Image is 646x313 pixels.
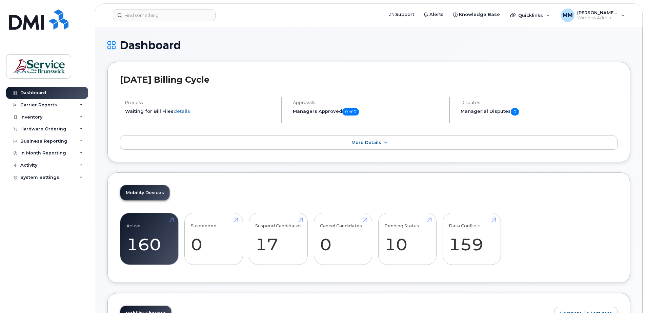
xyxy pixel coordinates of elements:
a: Active 160 [126,216,172,261]
h4: Disputes [461,100,618,105]
h1: Dashboard [107,39,630,51]
a: Pending Status 10 [384,216,430,261]
a: Mobility Devices [120,185,169,200]
h4: Process [125,100,276,105]
span: 0 of 0 [342,108,359,116]
span: 0 [511,108,519,116]
a: Data Conflicts 159 [449,216,494,261]
li: Waiting for Bill Files [125,108,276,114]
a: Cancel Candidates 0 [320,216,366,261]
a: Suspended 0 [191,216,237,261]
h5: Managerial Disputes [461,108,618,116]
a: Suspend Candidates 17 [255,216,302,261]
span: More Details [351,140,381,145]
h2: [DATE] Billing Cycle [120,75,618,85]
h4: Approvals [293,100,443,105]
a: details [174,108,190,114]
h5: Managers Approved [293,108,443,116]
